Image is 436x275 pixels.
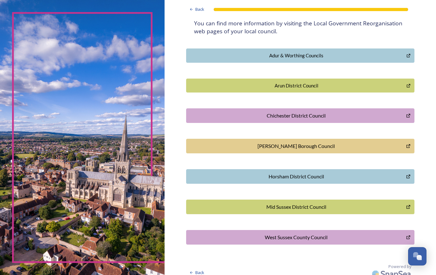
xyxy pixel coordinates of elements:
[190,233,403,241] div: West Sussex County Council
[186,108,414,123] button: Chichester District Council
[190,173,403,180] div: Horsham District Council
[186,48,414,63] button: Adur & Worthing Councils
[190,112,403,119] div: Chichester District Council
[190,82,403,89] div: Arun District Council
[186,230,414,245] button: West Sussex County Council
[186,200,414,214] button: Mid Sussex District Council
[194,19,407,35] h4: You can find more information by visiting the Local Government Reorganisation web pages of your l...
[186,139,414,153] button: Crawley Borough Council
[190,142,403,150] div: [PERSON_NAME] Borough Council
[388,264,411,270] span: Powered by
[408,247,426,265] button: Open Chat
[186,169,414,184] button: Horsham District Council
[186,79,414,93] button: Arun District Council
[190,203,403,211] div: Mid Sussex District Council
[190,52,403,59] div: Adur & Worthing Councils
[195,6,204,12] span: Back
